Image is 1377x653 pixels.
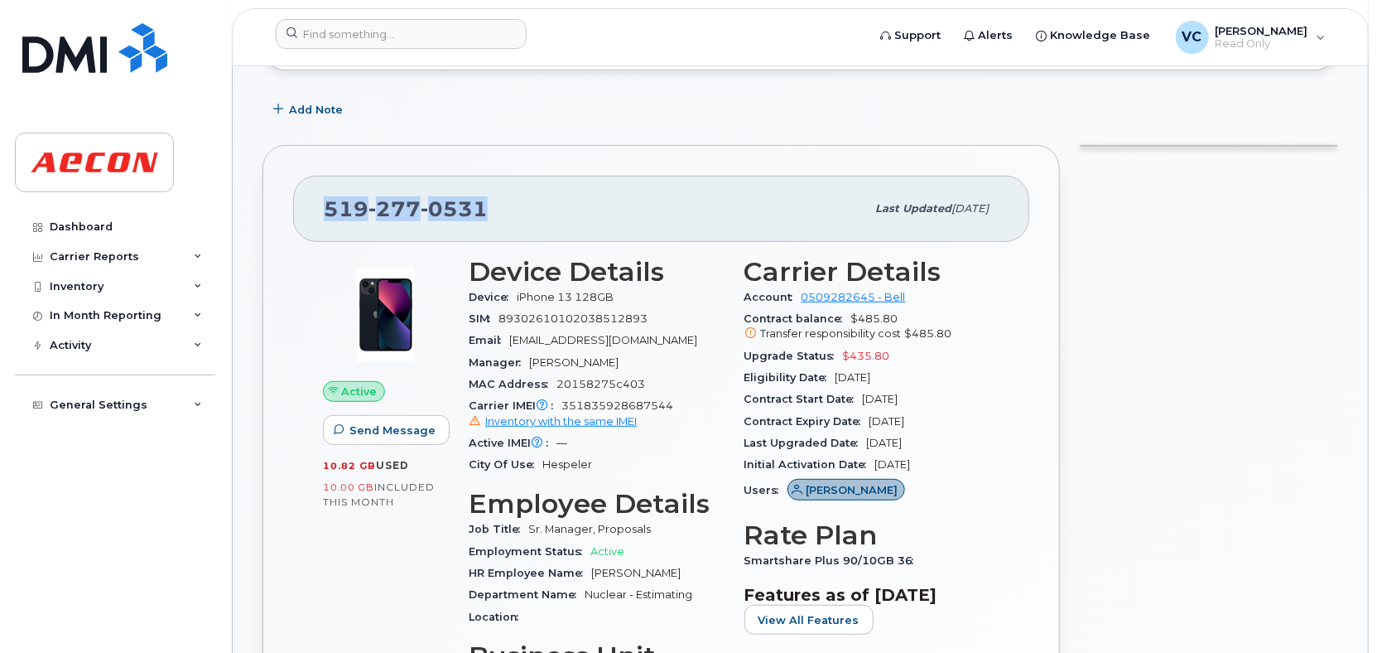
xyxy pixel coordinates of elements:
[867,437,903,449] span: [DATE]
[744,371,835,384] span: Eligibility Date
[590,545,624,558] span: Active
[979,27,1013,44] span: Alerts
[324,196,488,221] span: 519
[744,312,1000,342] span: $485.80
[517,291,614,303] span: iPhone 13 128GB
[469,523,528,535] span: Job Title
[323,481,435,508] span: included this month
[802,291,906,303] a: 0509282645 - Bell
[485,415,637,428] span: Inventory with the same IMEI
[744,585,1000,605] h3: Features as of [DATE]
[1216,24,1308,37] span: [PERSON_NAME]
[469,611,527,623] span: Location
[869,415,905,428] span: [DATE]
[744,605,874,635] button: View All Features
[276,19,527,49] input: Find something...
[591,567,681,579] span: [PERSON_NAME]
[469,378,556,390] span: MAC Address
[469,458,542,471] span: City Of Use
[323,460,376,472] span: 10.82 GB
[336,265,436,365] img: image20231002-3703462-1ig824h.jpeg
[758,612,859,628] span: View All Features
[787,484,906,496] a: [PERSON_NAME]
[744,484,787,496] span: Users
[528,523,651,535] span: Sr. Manager, Proposals
[349,423,436,438] span: Send Message
[585,588,692,601] span: Nuclear - Estimating
[498,312,648,325] span: 89302610102038512893
[1025,19,1163,52] a: Knowledge Base
[469,437,556,449] span: Active IMEI
[469,334,509,346] span: Email
[953,19,1025,52] a: Alerts
[744,350,843,362] span: Upgrade Status
[744,458,875,471] span: Initial Activation Date
[323,415,450,445] button: Send Message
[469,257,725,287] h3: Device Details
[835,371,871,384] span: [DATE]
[744,554,922,567] span: Smartshare Plus 90/10GB 36
[323,481,374,493] span: 10.00 GB
[761,327,902,340] span: Transfer responsibility cost
[1216,37,1308,51] span: Read Only
[1182,27,1202,47] span: VC
[262,95,357,125] button: Add Note
[376,459,409,472] span: used
[744,291,802,303] span: Account
[905,327,952,340] span: $485.80
[469,312,498,325] span: SIM
[806,482,898,498] span: [PERSON_NAME]
[469,489,725,519] h3: Employee Details
[469,291,517,303] span: Device
[744,393,863,405] span: Contract Start Date
[744,415,869,428] span: Contract Expiry Date
[342,384,378,399] span: Active
[843,350,890,362] span: $435.80
[289,102,343,118] span: Add Note
[469,356,529,369] span: Manager
[368,196,421,221] span: 277
[875,458,911,471] span: [DATE]
[744,312,851,325] span: Contract balance
[469,399,725,429] span: 351835928687544
[875,202,951,215] span: Last updated
[556,437,567,449] span: —
[469,588,585,601] span: Department Name
[469,415,637,428] a: Inventory with the same IMEI
[542,458,592,471] span: Hespeler
[951,202,989,215] span: [DATE]
[556,378,645,390] span: 20158275c403
[869,19,953,52] a: Support
[469,567,591,579] span: HR Employee Name
[1164,21,1337,54] div: Valderi Cordeiro
[895,27,941,44] span: Support
[1051,27,1151,44] span: Knowledge Base
[421,196,488,221] span: 0531
[469,545,590,558] span: Employment Status
[744,257,1000,287] h3: Carrier Details
[469,399,561,412] span: Carrier IMEI
[509,334,697,346] span: [EMAIL_ADDRESS][DOMAIN_NAME]
[863,393,898,405] span: [DATE]
[529,356,619,369] span: [PERSON_NAME]
[744,520,1000,550] h3: Rate Plan
[744,437,867,449] span: Last Upgraded Date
